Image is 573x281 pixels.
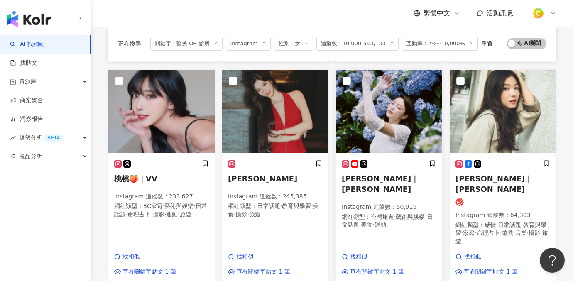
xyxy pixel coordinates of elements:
span: 遊戲 [502,230,513,236]
span: 台灣旅遊 [371,213,394,220]
img: KOL Avatar [450,70,556,153]
span: 命理占卜 [127,211,151,217]
img: KOL Avatar [336,70,442,153]
a: 找相似 [228,253,290,261]
span: 追蹤數：10,000-543,133 [316,37,399,51]
span: · [394,213,396,220]
img: %E6%96%B9%E5%BD%A2%E7%B4%94.png [530,5,546,21]
p: 網紅類型 ： [455,221,550,246]
p: Instagram 追蹤數 ： 64,303 [455,211,550,220]
span: Instagram [226,37,271,51]
span: · [163,203,164,209]
span: · [496,222,498,228]
p: 網紅類型 ： [228,202,323,218]
span: [PERSON_NAME]｜[PERSON_NAME] [342,174,419,193]
a: 找貼文 [10,59,37,67]
span: · [280,203,282,209]
span: 日常話題 [498,222,521,228]
a: 查看關鍵字貼文 1 筆 [455,268,518,276]
a: 查看關鍵字貼文 1 筆 [342,268,404,276]
a: 商案媒合 [10,96,43,105]
a: 找相似 [114,253,176,261]
span: · [475,230,476,236]
p: Instagram 追蹤數 ： 233,627 [114,193,209,201]
span: · [193,203,195,209]
span: 藝術與娛樂 [396,213,425,220]
span: 找相似 [464,253,481,261]
img: logo [7,11,51,27]
span: [PERSON_NAME] [228,174,297,183]
span: 旅遊 [455,230,548,244]
span: 找相似 [122,253,140,261]
span: 趨勢分析 [19,128,63,147]
span: · [311,203,313,209]
span: 攝影 [235,211,247,217]
span: · [164,211,166,217]
div: 重置 [481,40,493,47]
span: 日常話題 [257,203,280,209]
span: [PERSON_NAME]｜[PERSON_NAME] [455,174,532,193]
span: · [513,230,515,236]
span: 音樂 [515,230,527,236]
a: 洞察報告 [10,115,43,123]
span: 競品分析 [19,147,42,166]
img: KOL Avatar [222,70,328,153]
p: Instagram 追蹤數 ： 50,919 [342,203,436,211]
a: 找相似 [342,253,404,261]
span: · [425,213,426,220]
span: 找相似 [236,253,254,261]
span: · [461,230,463,236]
span: 資源庫 [19,72,37,91]
span: · [234,211,235,217]
span: 感情 [485,222,496,228]
a: 查看關鍵字貼文 1 筆 [114,268,176,276]
span: 運動 [375,221,386,228]
span: 找相似 [350,253,367,261]
span: 攝影 [529,230,540,236]
span: 美食 [361,221,372,228]
a: searchAI 找網紅 [10,40,45,49]
p: 網紅類型 ： [114,202,209,218]
span: · [151,211,152,217]
span: · [372,221,374,228]
span: · [247,211,249,217]
a: 找相似 [455,253,518,261]
p: 網紅類型 ： [342,213,436,229]
span: 桃桃🍑｜VV [114,174,157,183]
span: 正在搜尋 ： [118,40,147,47]
span: · [500,230,502,236]
img: KOL Avatar [108,70,215,153]
span: 3C家電 [143,203,163,209]
span: 性別：女 [274,37,313,51]
iframe: Help Scout Beacon - Open [540,248,565,273]
a: 查看關鍵字貼文 1 筆 [228,268,290,276]
span: 運動 [166,211,178,217]
span: 藝術與娛樂 [164,203,193,209]
span: · [126,211,127,217]
span: · [521,222,523,228]
div: BETA [44,134,63,142]
span: 查看關鍵字貼文 1 筆 [236,268,290,276]
span: 關鍵字：醫美 OR 診所 [150,37,223,51]
span: 攝影 [153,211,164,217]
p: Instagram 追蹤數 ： 245,385 [228,193,323,201]
span: 命理占卜 [477,230,500,236]
span: 繁體中文 [424,9,450,18]
span: 家庭 [463,230,475,236]
span: rise [10,135,16,141]
span: 查看關鍵字貼文 1 筆 [122,268,176,276]
span: 互動率：2%~10,000% [402,37,478,51]
span: 旅遊 [249,211,261,217]
span: 活動訊息 [487,9,513,17]
span: · [540,230,542,236]
span: · [178,211,179,217]
span: 查看關鍵字貼文 1 筆 [464,268,518,276]
span: · [527,230,529,236]
span: · [359,221,361,228]
span: 教育與學習 [282,203,311,209]
span: 旅遊 [180,211,191,217]
span: 查看關鍵字貼文 1 筆 [350,268,404,276]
